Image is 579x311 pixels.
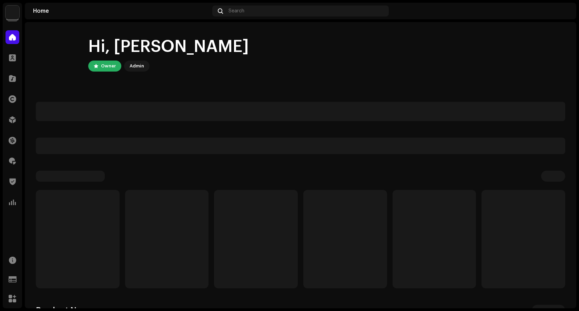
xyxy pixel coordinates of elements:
span: Search [228,8,244,14]
div: Hi, [PERSON_NAME] [88,36,249,58]
img: 9a078eff-000c-462f-b41a-cce8a97f701e [36,33,77,74]
img: 9a078eff-000c-462f-b41a-cce8a97f701e [557,6,568,17]
div: Admin [130,62,144,70]
div: Owner [101,62,116,70]
div: Home [33,8,210,14]
img: 19060f3d-f868-4969-bb97-bb96d4ec6b68 [6,6,19,19]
